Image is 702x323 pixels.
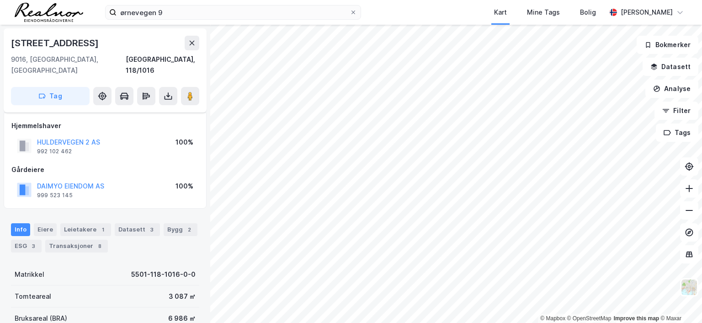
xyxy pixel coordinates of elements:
img: Z [681,279,698,296]
div: 992 102 462 [37,148,72,155]
div: 2 [185,225,194,234]
div: 8 [95,242,104,251]
div: Bygg [164,223,197,236]
div: 9016, [GEOGRAPHIC_DATA], [GEOGRAPHIC_DATA] [11,54,126,76]
a: Mapbox [540,315,565,322]
div: Leietakere [60,223,111,236]
div: Gårdeiere [11,164,199,175]
a: OpenStreetMap [567,315,612,322]
div: [STREET_ADDRESS] [11,36,101,50]
input: Søk på adresse, matrikkel, gårdeiere, leietakere eller personer [117,5,350,19]
a: Improve this map [614,315,659,322]
button: Filter [654,102,698,120]
div: 1 [98,225,107,234]
div: Kontrollprogram for chat [656,279,702,323]
div: 3 [29,242,38,251]
div: ESG [11,240,42,253]
div: 5501-118-1016-0-0 [131,269,196,280]
img: realnor-logo.934646d98de889bb5806.png [15,3,83,22]
div: [PERSON_NAME] [621,7,673,18]
div: Bolig [580,7,596,18]
button: Bokmerker [637,36,698,54]
div: Matrikkel [15,269,44,280]
iframe: Chat Widget [656,279,702,323]
button: Analyse [645,80,698,98]
div: 3 087 ㎡ [169,291,196,302]
button: Datasett [643,58,698,76]
div: Tomteareal [15,291,51,302]
div: Kart [494,7,507,18]
div: Transaksjoner [45,240,108,253]
div: 999 523 145 [37,192,73,199]
div: 3 [147,225,156,234]
div: 100% [175,137,193,148]
div: Mine Tags [527,7,560,18]
button: Tags [656,124,698,142]
div: Datasett [115,223,160,236]
div: 100% [175,181,193,192]
button: Tag [11,87,90,105]
div: Eiere [34,223,57,236]
div: [GEOGRAPHIC_DATA], 118/1016 [126,54,199,76]
div: Hjemmelshaver [11,120,199,131]
div: Info [11,223,30,236]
